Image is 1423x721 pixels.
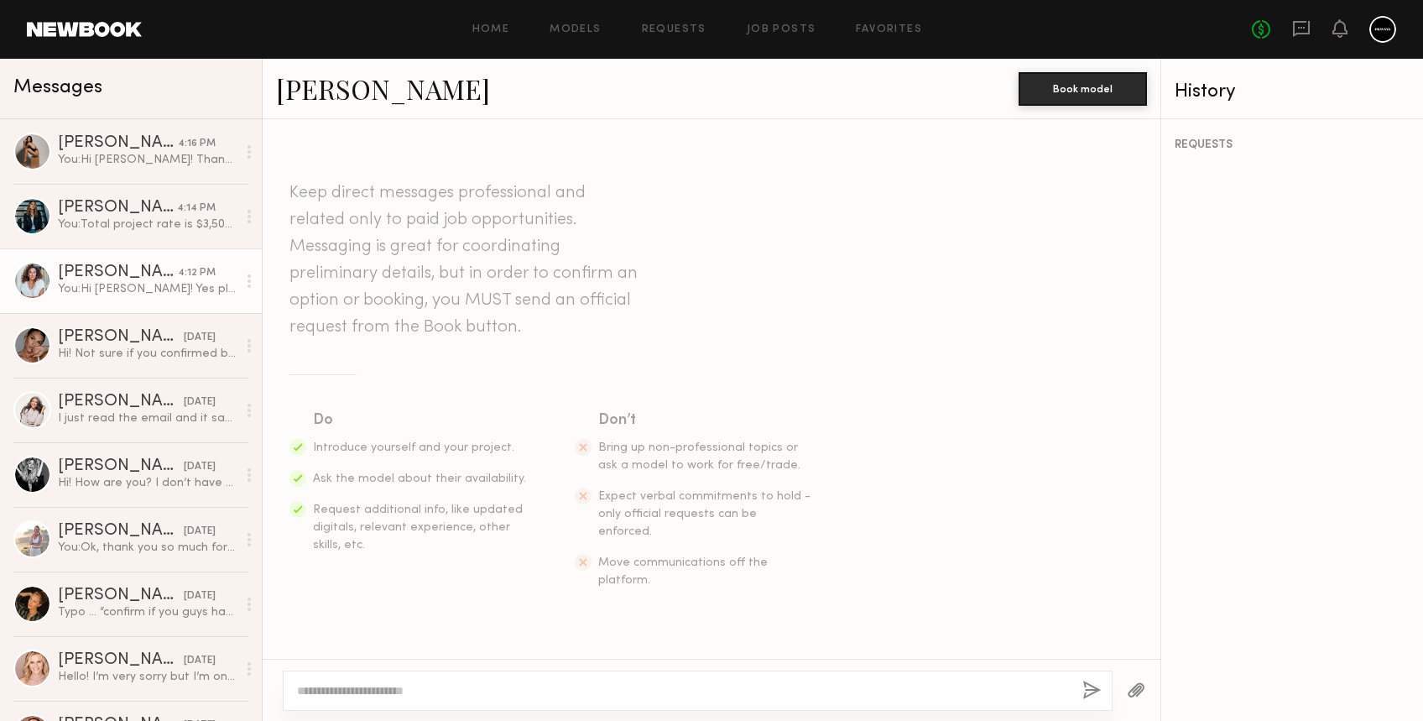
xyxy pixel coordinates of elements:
div: You: Hi [PERSON_NAME]! Yes please send to [EMAIL_ADDRESS][PERSON_NAME][DOMAIN_NAME]. Thank you! [58,281,237,297]
div: REQUESTS [1175,139,1410,151]
div: Hi! How are you? I don’t have any gray hair! I have natural blonde hair with highlights. I’m base... [58,475,237,491]
span: Bring up non-professional topics or ask a model to work for free/trade. [598,442,800,471]
div: [PERSON_NAME] [58,588,184,604]
button: Book model [1019,72,1147,106]
a: Favorites [856,24,922,35]
div: 4:14 PM [177,201,216,217]
div: Do [313,409,528,432]
span: Expect verbal commitments to hold - only official requests can be enforced. [598,491,811,537]
div: You: Ok, thank you so much for the reply! :) [58,540,237,556]
div: You: Total project rate is $3,500 total project rate. Please send video to [EMAIL_ADDRESS][PERSON... [58,217,237,232]
div: [DATE] [184,394,216,410]
div: [DATE] [184,459,216,475]
a: [PERSON_NAME] [276,71,490,107]
span: Request additional info, like updated digitals, relevant experience, other skills, etc. [313,504,523,551]
div: Typo … “confirm if you guys have booked”. [58,604,237,620]
div: [PERSON_NAME] [58,264,178,281]
div: [DATE] [184,653,216,669]
div: [DATE] [184,330,216,346]
a: Requests [642,24,706,35]
div: 4:16 PM [178,136,216,152]
div: History [1175,82,1410,102]
span: Introduce yourself and your project. [313,442,514,453]
div: I just read the email and it says the color is more permanent in the two weeks that was said in t... [58,410,237,426]
div: [PERSON_NAME] [58,135,178,152]
div: Don’t [598,409,813,432]
header: Keep direct messages professional and related only to paid job opportunities. Messaging is great ... [289,180,642,341]
span: Move communications off the platform. [598,557,768,586]
a: Job Posts [747,24,816,35]
div: You: Hi [PERSON_NAME]! Thank you for your patience, we are still in the process of casting for th... [58,152,237,168]
div: Hello! I’m very sorry but I’m on an all day shoot in [GEOGRAPHIC_DATA] [DATE]. A one day shoot tu... [58,669,237,685]
a: Book model [1019,81,1147,95]
div: [PERSON_NAME] [58,200,177,217]
div: [DATE] [184,588,216,604]
div: [PERSON_NAME] [58,394,184,410]
span: Messages [13,78,102,97]
div: 4:12 PM [178,265,216,281]
div: [PERSON_NAME] [58,458,184,475]
div: [DATE] [184,524,216,540]
div: [PERSON_NAME] [58,652,184,669]
a: Home [472,24,510,35]
div: [PERSON_NAME] [58,523,184,540]
a: Models [550,24,601,35]
div: Hi! Not sure if you confirmed bookings already, but wanted to let you know I just got back [DATE]... [58,346,237,362]
div: [PERSON_NAME] [58,329,184,346]
span: Ask the model about their availability. [313,473,526,484]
